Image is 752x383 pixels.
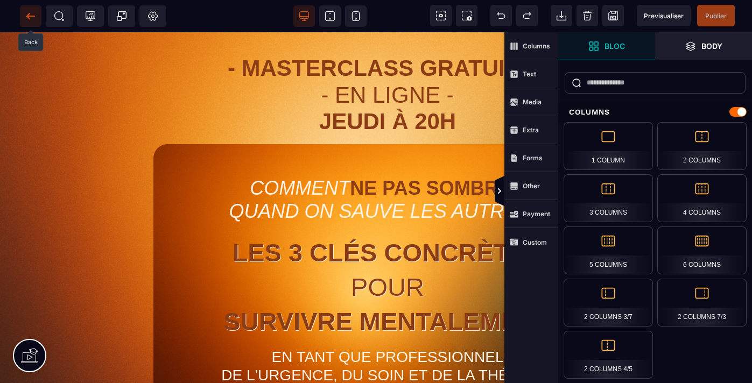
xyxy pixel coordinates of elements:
[116,11,127,22] span: Popup
[564,331,653,379] div: 2 Columns 4/5
[153,76,622,112] h1: JEUDI À 20H
[523,42,550,50] strong: Columns
[644,12,684,20] span: Previsualiser
[161,141,614,193] text: COMMENT QUAND ON SAUVE LES AUTRES ?
[701,42,722,50] strong: Body
[54,11,65,22] span: SEO
[637,5,691,26] span: Preview
[558,32,655,60] span: Open Blocks
[147,11,158,22] span: Setting Body
[564,226,653,274] div: 5 Columns
[523,70,536,78] strong: Text
[523,98,542,106] strong: Media
[657,226,747,274] div: 6 Columns
[523,154,543,162] strong: Forms
[657,174,747,222] div: 4 Columns
[564,122,653,170] div: 1 Column
[564,174,653,222] div: 3 Columns
[564,279,653,327] div: 2 Columns 3/7
[523,238,547,246] strong: Custom
[85,11,96,22] span: Tracking
[523,182,540,190] strong: Other
[153,17,622,76] h1: - MASTERCLASS GRATUITE -
[456,5,477,26] span: Screenshot
[705,12,727,20] span: Publier
[655,32,752,60] span: Open Layer Manager
[321,50,454,75] span: - EN LIGNE -
[430,5,452,26] span: View components
[523,126,539,134] strong: Extra
[605,42,625,50] strong: Bloc
[657,122,747,170] div: 2 Columns
[558,102,752,122] div: Columns
[523,210,550,218] strong: Payment
[657,279,747,327] div: 2 Columns 7/3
